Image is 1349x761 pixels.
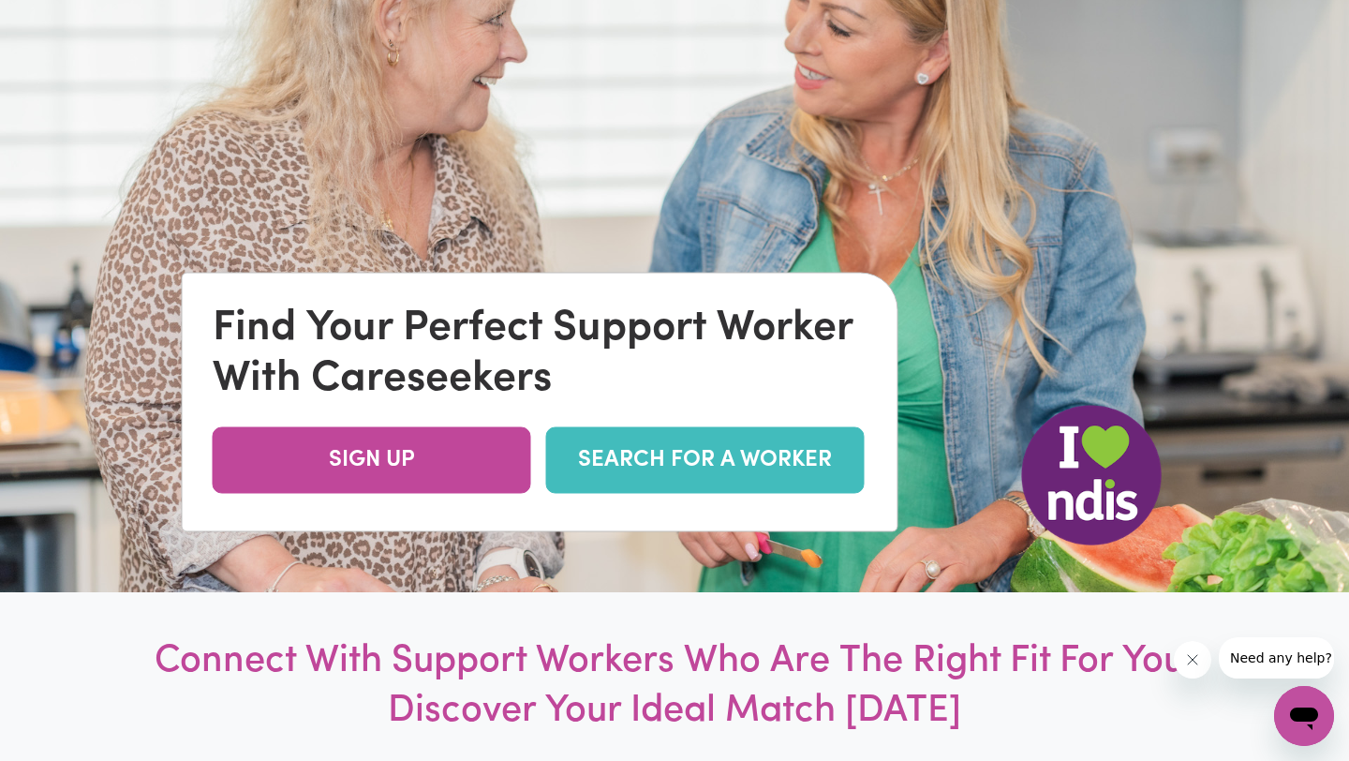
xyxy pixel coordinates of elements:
div: Find Your Perfect Support Worker With Careseekers [213,304,867,405]
h1: Connect With Support Workers Who Are The Right Fit For You. Discover Your Ideal Match [DATE] [118,637,1231,737]
iframe: Button to launch messaging window [1274,686,1334,746]
iframe: Message from company [1219,637,1334,679]
img: NDIS Logo [1021,405,1162,545]
a: SEARCH FOR A WORKER [546,427,865,494]
iframe: Close message [1174,641,1211,679]
a: SIGN UP [213,427,531,494]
